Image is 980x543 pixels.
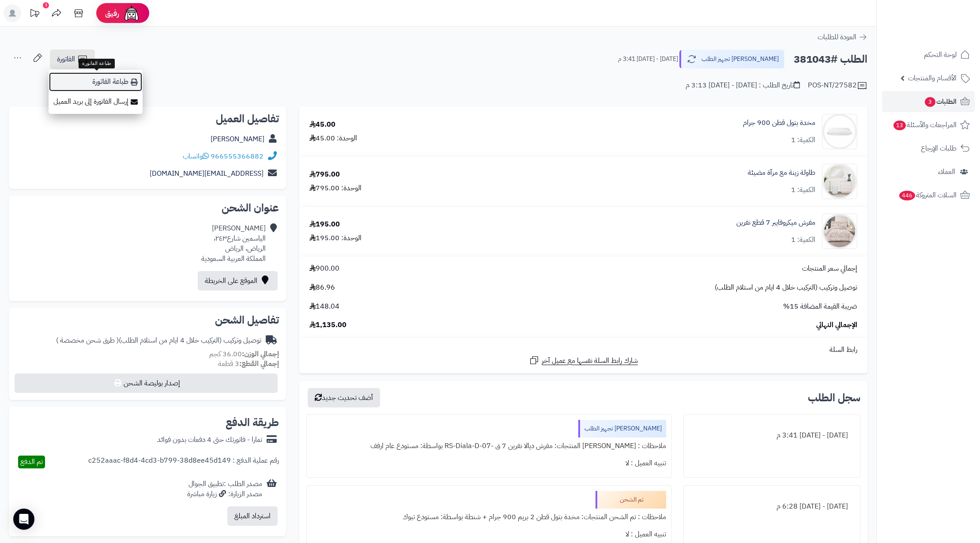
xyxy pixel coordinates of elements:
span: طلبات الإرجاع [921,142,957,155]
div: Open Intercom Messenger [13,509,34,530]
span: رفيق [105,8,119,19]
span: توصيل وتركيب (التركيب خلال 4 ايام من استلام الطلب) [715,283,857,293]
div: 795.00 [309,170,340,180]
div: [DATE] - [DATE] 6:28 م [689,498,855,515]
a: [EMAIL_ADDRESS][DOMAIN_NAME] [150,168,264,179]
div: ملاحظات : تم الشحن المنتجات: مخدة بتول قطن 2 بريم 900 جرام + شنطة بواسطة: مستودع تبوك [312,509,666,526]
div: الكمية: 1 [791,185,815,195]
span: ( طرق شحن مخصصة ) [56,335,119,346]
span: العملاء [938,166,955,178]
div: تم الشحن [596,491,666,509]
a: مفرش ميكروفايبر 7 قطع نفرين [736,218,815,228]
span: إجمالي سعر المنتجات [802,264,857,274]
div: طباعة الفاتورة [79,59,115,68]
span: الإجمالي النهائي [816,320,857,330]
a: واتساب [183,151,209,162]
div: POS-NT/27582 [808,80,867,91]
div: [PERSON_NAME] تجهيز الطلب [578,420,666,437]
div: تمارا - فاتورتك حتى 4 دفعات بدون فوائد [157,435,262,445]
div: 1 [43,2,49,8]
a: السلات المتروكة446 [882,185,975,206]
span: 446 [899,191,915,200]
a: شارك رابط السلة نفسها مع عميل آخر [529,355,638,366]
span: الطلبات [924,95,957,108]
div: الكمية: 1 [791,135,815,145]
a: الموقع على الخريطة [198,271,278,290]
span: تم الدفع [20,456,43,467]
small: [DATE] - [DATE] 3:41 م [618,55,678,64]
div: مصدر الزيارة: زيارة مباشرة [187,489,262,499]
img: 1752151858-1-90x90.jpg [822,164,857,199]
button: إصدار بوليصة الشحن [15,373,278,393]
div: رابط السلة [303,345,864,355]
a: إرسال الفاتورة إلى بريد العميل [49,92,143,112]
h2: تفاصيل العميل [16,113,279,124]
a: طباعة الفاتورة [49,72,143,92]
div: الكمية: 1 [791,235,815,245]
span: العودة للطلبات [818,32,856,42]
div: مصدر الطلب :تطبيق الجوال [187,479,262,499]
img: 1754396114-1-90x90.jpg [822,214,857,249]
span: ضريبة القيمة المضافة 15% [783,302,857,312]
div: 45.00 [309,120,335,130]
div: الوحدة: 45.00 [309,133,357,143]
strong: إجمالي الوزن: [242,349,279,359]
a: الفاتورة [50,49,95,69]
div: الوحدة: 195.00 [309,233,362,243]
h2: الطلب #381043 [794,50,867,68]
div: رقم عملية الدفع : c252aaac-f8d4-4cd3-b799-38d8ee45d149 [88,456,279,468]
a: 966555366882 [211,151,264,162]
a: لوحة التحكم [882,44,975,65]
h3: سجل الطلب [808,392,860,403]
div: توصيل وتركيب (التركيب خلال 4 ايام من استلام الطلب) [56,336,261,346]
img: 1739778926-220106010217-90x90.jpg [822,114,857,149]
div: 195.00 [309,219,340,230]
span: 3 [925,97,935,107]
h2: طريقة الدفع [226,417,279,428]
a: المراجعات والأسئلة13 [882,114,975,136]
a: تحديثات المنصة [23,4,45,24]
button: أضف تحديث جديد [308,388,380,407]
small: 3 قطعة [218,358,279,369]
span: 13 [893,121,906,130]
div: [DATE] - [DATE] 3:41 م [689,427,855,444]
div: الوحدة: 795.00 [309,183,362,193]
span: لوحة التحكم [924,49,957,61]
span: شارك رابط السلة نفسها مع عميل آخر [542,356,638,366]
span: 1,135.00 [309,320,347,330]
a: الطلبات3 [882,91,975,112]
span: السلات المتروكة [898,189,957,201]
span: الفاتورة [57,54,75,64]
strong: إجمالي القطع: [239,358,279,369]
a: العملاء [882,161,975,182]
div: ملاحظات : [PERSON_NAME] المنتجات: مفرش ديالا نفرين 7 ق -RS-Diala-D-07 بواسطة: مستودع عام ارفف [312,437,666,455]
a: طلبات الإرجاع [882,138,975,159]
span: 86.96 [309,283,335,293]
span: 900.00 [309,264,339,274]
span: 148.04 [309,302,339,312]
span: الأقسام والمنتجات [908,72,957,84]
button: [PERSON_NAME] تجهيز الطلب [679,50,784,68]
div: [PERSON_NAME] الياسمين شارع٢٤٣، الرياض، الرياض المملكة العربية السعودية [201,223,266,264]
small: 36.00 كجم [209,349,279,359]
a: [PERSON_NAME] [211,134,264,144]
h2: عنوان الشحن [16,203,279,213]
div: تنبيه العميل : لا [312,526,666,543]
div: تاريخ الطلب : [DATE] - [DATE] 3:13 م [686,80,800,90]
img: logo-2.png [920,23,972,41]
span: المراجعات والأسئلة [893,119,957,131]
a: العودة للطلبات [818,32,867,42]
h2: تفاصيل الشحن [16,315,279,325]
button: استرداد المبلغ [227,506,278,526]
div: تنبيه العميل : لا [312,455,666,472]
img: ai-face.png [123,4,140,22]
a: طاولة زينة مع مرآة مضيئة [748,168,815,178]
a: مخدة بتول قطن 900 جرام [743,118,815,128]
